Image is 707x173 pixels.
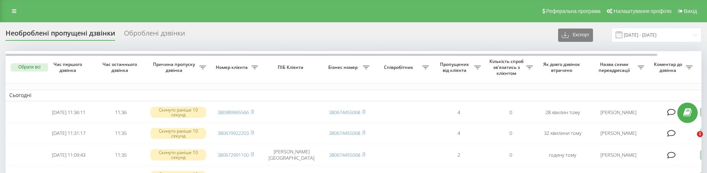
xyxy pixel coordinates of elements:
[43,103,95,122] td: [DATE] 11:36:11
[95,144,147,165] td: 11:35
[11,63,48,71] button: Обрати всі
[150,149,206,160] div: Скинуто раніше 10 секунд
[682,131,700,149] iframe: Intercom live chat
[150,61,199,73] span: Причина пропуску дзвінка
[546,8,601,14] span: Реферальна програма
[485,123,537,143] td: 0
[101,61,141,73] span: Час останнього дзвінка
[95,103,147,122] td: 11:36
[218,109,249,116] a: 380989965566
[697,131,703,137] span: 1
[433,144,485,165] td: 2
[543,61,583,73] span: Як довго дзвінок втрачено
[329,152,360,158] a: 380674455068
[589,123,648,143] td: [PERSON_NAME]
[49,61,89,73] span: Час першого дзвінка
[43,123,95,143] td: [DATE] 11:31:17
[262,144,321,165] td: [PERSON_NAME] [GEOGRAPHIC_DATA]
[558,29,593,42] button: Експорт
[592,61,638,73] span: Назва схеми переадресації
[436,61,474,73] span: Пропущених від клієнта
[329,130,360,136] a: 380674455068
[537,144,589,165] td: годину тому
[485,103,537,122] td: 0
[537,123,589,143] td: 32 хвилини тому
[433,123,485,143] td: 4
[150,128,206,139] div: Скинуто раніше 10 секунд
[589,144,648,165] td: [PERSON_NAME]
[488,59,526,76] span: Кількість спроб зв'язатись з клієнтом
[150,107,206,118] div: Скинуто раніше 10 секунд
[325,64,363,70] span: Бізнес номер
[124,29,185,41] div: Оброблені дзвінки
[214,64,251,70] span: Номер клієнта
[6,29,115,41] div: Необроблені пропущені дзвінки
[589,103,648,122] td: [PERSON_NAME]
[433,103,485,122] td: 4
[684,8,697,14] span: Вихід
[43,144,95,165] td: [DATE] 11:09:43
[218,130,249,136] a: 380679922203
[613,8,671,14] span: Налаштування профілю
[95,123,147,143] td: 11:35
[377,64,422,70] span: Співробітник
[537,103,589,122] td: 28 хвилин тому
[485,144,537,165] td: 0
[652,61,686,73] span: Коментар до дзвінка
[268,64,315,70] span: ПІБ Клієнта
[329,109,360,116] a: 380674455068
[218,152,249,158] a: 380672991100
